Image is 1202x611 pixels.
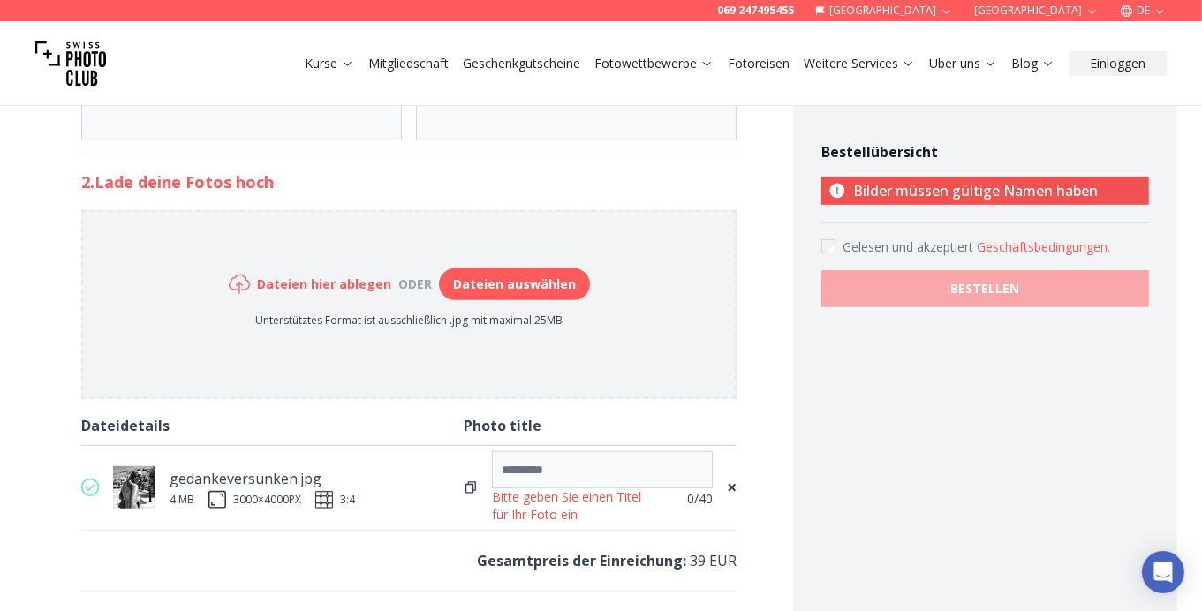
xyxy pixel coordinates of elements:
[439,268,590,300] button: Dateien auswählen
[1011,55,1055,72] a: Blog
[587,51,721,76] button: Fotowettbewerbe
[929,55,997,72] a: Über uns
[821,270,1149,307] button: BESTELLEN
[464,413,737,438] div: Photo title
[950,280,1019,298] b: BESTELLEN
[977,238,1110,256] button: Accept termsGelesen und akzeptiert
[843,238,977,255] span: Gelesen und akzeptiert
[416,103,737,140] input: Stadt*
[821,239,835,253] input: Accept terms
[113,466,155,509] img: thumb
[594,55,714,72] a: Fotowettbewerbe
[340,493,355,507] span: 3:4
[717,4,794,18] a: 069 247495455
[257,275,391,293] h6: Dateien hier ablegen
[305,55,354,72] a: Kurse
[1004,51,1062,76] button: Blog
[229,313,590,328] p: Unterstütztes Format ist ausschließlich .jpg mit maximal 25MB
[1069,51,1167,76] button: Einloggen
[821,141,1149,162] h4: Bestellübersicht
[821,177,1149,205] p: Bilder müssen gültige Namen haben
[35,28,106,99] img: Swiss photo club
[721,51,797,76] button: Fotoreisen
[361,51,456,76] button: Mitgliedschaft
[298,51,361,76] button: Kurse
[391,275,439,293] div: oder
[797,51,922,76] button: Weitere Services
[727,475,737,500] span: ×
[477,551,686,570] b: Gesamtpreis der Einreichung :
[463,55,580,72] a: Geschenkgutscheine
[170,493,194,507] div: 4 MB
[728,55,790,72] a: Fotoreisen
[170,466,355,491] div: gedankeversunken.jpg
[687,490,713,508] span: 0 /40
[233,493,301,507] div: 3000 × 4000 PX
[81,170,737,194] h2: 2. Lade deine Fotos hoch
[492,488,658,524] div: Bitte geben Sie einen Titel für Ihr Foto ein
[456,51,587,76] button: Geschenkgutscheine
[804,55,915,72] a: Weitere Services
[81,479,99,496] img: valid
[81,103,402,140] input: Postleitzahl*
[368,55,449,72] a: Mitgliedschaft
[81,548,737,573] p: 39 EUR
[1142,551,1184,593] div: Open Intercom Messenger
[208,491,226,509] img: size
[81,413,464,438] div: Dateidetails
[315,491,333,509] img: ratio
[922,51,1004,76] button: Über uns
